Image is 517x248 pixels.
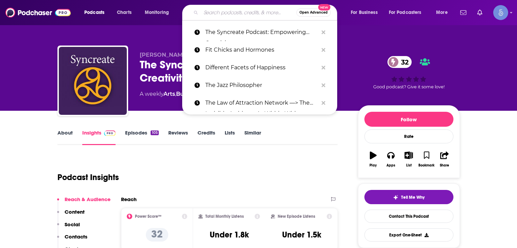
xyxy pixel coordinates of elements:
input: Search podcasts, credits, & more... [201,7,296,18]
a: Different Facets of Happiness [182,59,337,76]
div: Share [440,163,449,167]
img: Podchaser - Follow, Share and Rate Podcasts [5,6,71,19]
button: Contacts [57,233,87,246]
p: 32 [146,228,168,242]
a: Similar [244,129,261,145]
span: Charts [117,8,132,17]
div: Search podcasts, credits, & more... [189,5,344,20]
a: InsightsPodchaser Pro [82,129,116,145]
div: Rate [364,129,453,143]
button: open menu [384,7,431,18]
p: Content [65,209,85,215]
button: Apps [382,147,400,172]
a: Fit Chicks and Hormones [182,41,337,59]
button: Social [57,221,80,234]
p: The Syncreate Podcast: Empowering Creativity [205,23,318,41]
button: open menu [346,7,386,18]
div: Apps [386,163,395,167]
a: Show notifications dropdown [475,7,485,18]
div: Bookmark [418,163,434,167]
h2: Reach [121,196,137,202]
span: For Business [351,8,378,17]
a: Charts [113,7,136,18]
img: Podchaser Pro [104,130,116,136]
a: The Syncreate Podcast: Empowering Creativity [182,23,337,41]
button: Show profile menu [493,5,508,20]
h2: Total Monthly Listens [205,214,244,219]
p: The Law of Attraction Network —> The Invisible Architect: As Within Without [205,94,318,112]
p: Social [65,221,80,228]
a: Credits [197,129,215,145]
button: open menu [431,7,456,18]
span: Open Advanced [299,11,328,14]
a: Lists [225,129,235,145]
a: The Law of Attraction Network —> The Invisible Architect: As Within Without [182,94,337,112]
p: Contacts [65,233,87,240]
button: open menu [80,7,113,18]
img: tell me why sparkle [393,195,398,200]
span: More [436,8,448,17]
div: Play [369,163,377,167]
button: Reach & Audience [57,196,110,209]
div: A weekly podcast [140,90,272,98]
a: Business [176,91,201,97]
span: [PERSON_NAME], PhD [140,52,204,58]
p: Fit Chicks and Hormones [205,41,318,59]
button: Follow [364,112,453,127]
a: Episodes105 [125,129,158,145]
a: Reviews [168,129,188,145]
div: List [406,163,412,167]
img: The Syncreate Podcast: Empowering Creativity [59,47,127,115]
button: Bookmark [418,147,435,172]
button: Open AdvancedNew [296,8,331,17]
p: The Jazz Philosopher [205,76,318,94]
button: open menu [140,7,178,18]
h2: Power Score™ [135,214,161,219]
span: Good podcast? Give it some love! [373,84,445,89]
h2: New Episode Listens [278,214,315,219]
button: Share [435,147,453,172]
h1: Podcast Insights [57,172,119,182]
a: Contact This Podcast [364,210,453,223]
p: Reach & Audience [65,196,110,202]
h3: Under 1.8k [210,230,249,240]
button: tell me why sparkleTell Me Why [364,190,453,204]
span: , [175,91,176,97]
a: About [57,129,73,145]
a: 32 [387,56,412,68]
a: The Jazz Philosopher [182,76,337,94]
span: Logged in as Spiral5-G1 [493,5,508,20]
button: List [400,147,417,172]
span: 32 [394,56,412,68]
span: Tell Me Why [401,195,425,200]
span: Podcasts [84,8,104,17]
button: Play [364,147,382,172]
h3: Under 1.5k [282,230,321,240]
p: Different Facets of Happiness [205,59,318,76]
div: 105 [151,130,158,135]
img: User Profile [493,5,508,20]
span: For Podcasters [389,8,421,17]
a: Show notifications dropdown [458,7,469,18]
span: Monitoring [145,8,169,17]
a: Arts [163,91,175,97]
button: Export One-Sheet [364,228,453,242]
button: Content [57,209,85,221]
div: 32Good podcast? Give it some love! [358,52,460,94]
span: New [318,4,330,11]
